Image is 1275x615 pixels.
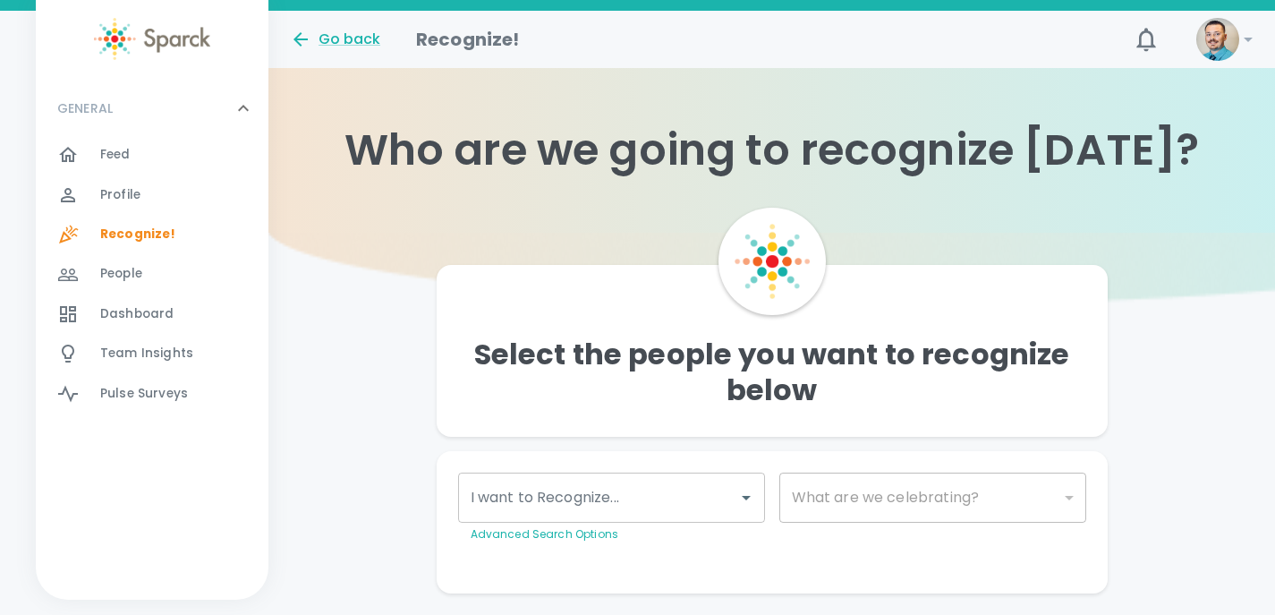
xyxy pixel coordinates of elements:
[100,146,131,164] span: Feed
[471,526,618,542] a: Advanced Search Options
[451,337,1093,408] h4: Select the people you want to recognize below
[1196,18,1239,61] img: Picture of Braden
[416,25,520,54] h1: Recognize!
[734,485,759,510] button: Open
[735,224,810,299] img: Sparck Logo
[36,295,268,334] a: Dashboard
[100,345,193,363] span: Team Insights
[36,374,268,414] a: Pulse Surveys
[36,135,268,175] a: Feed
[36,175,268,215] a: Profile
[36,81,268,135] div: GENERAL
[36,254,268,294] a: People
[290,29,380,50] button: Go back
[100,186,140,204] span: Profile
[100,226,176,243] span: Recognize!
[100,385,188,403] span: Pulse Surveys
[100,305,174,323] span: Dashboard
[36,18,268,60] a: Sparck logo
[36,334,268,373] a: Team Insights
[57,99,113,117] p: GENERAL
[94,18,210,60] img: Sparck logo
[36,135,268,421] div: GENERAL
[36,215,268,254] a: Recognize!
[100,265,142,283] span: People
